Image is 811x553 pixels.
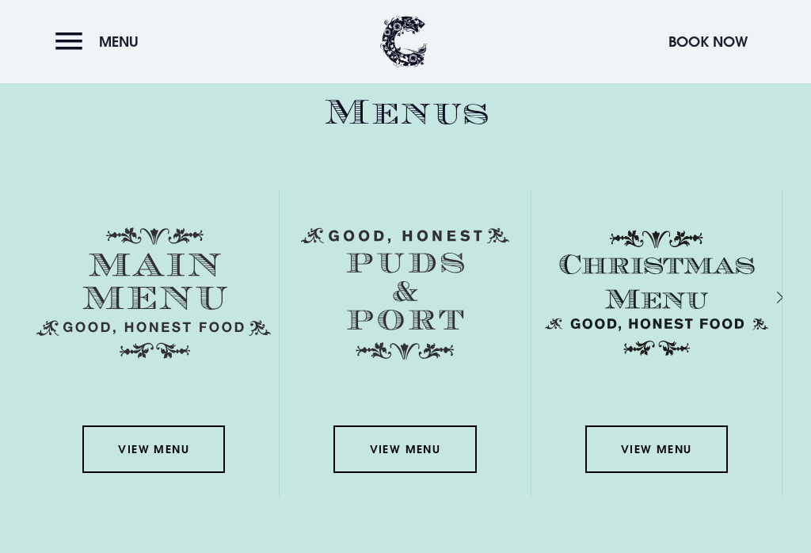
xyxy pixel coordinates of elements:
button: Book Now [661,25,756,59]
a: View Menu [585,425,728,473]
span: Menu [99,32,139,51]
img: Clandeboye Lodge [380,16,428,67]
img: Menu main menu [36,227,271,359]
a: View Menu [333,425,476,473]
img: Christmas Menu SVG [539,227,774,359]
img: Menu puds and port [301,227,509,360]
button: Menu [55,25,147,59]
h2: Menus [29,92,782,134]
div: Next slide [756,285,771,308]
a: View Menu [82,425,225,473]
